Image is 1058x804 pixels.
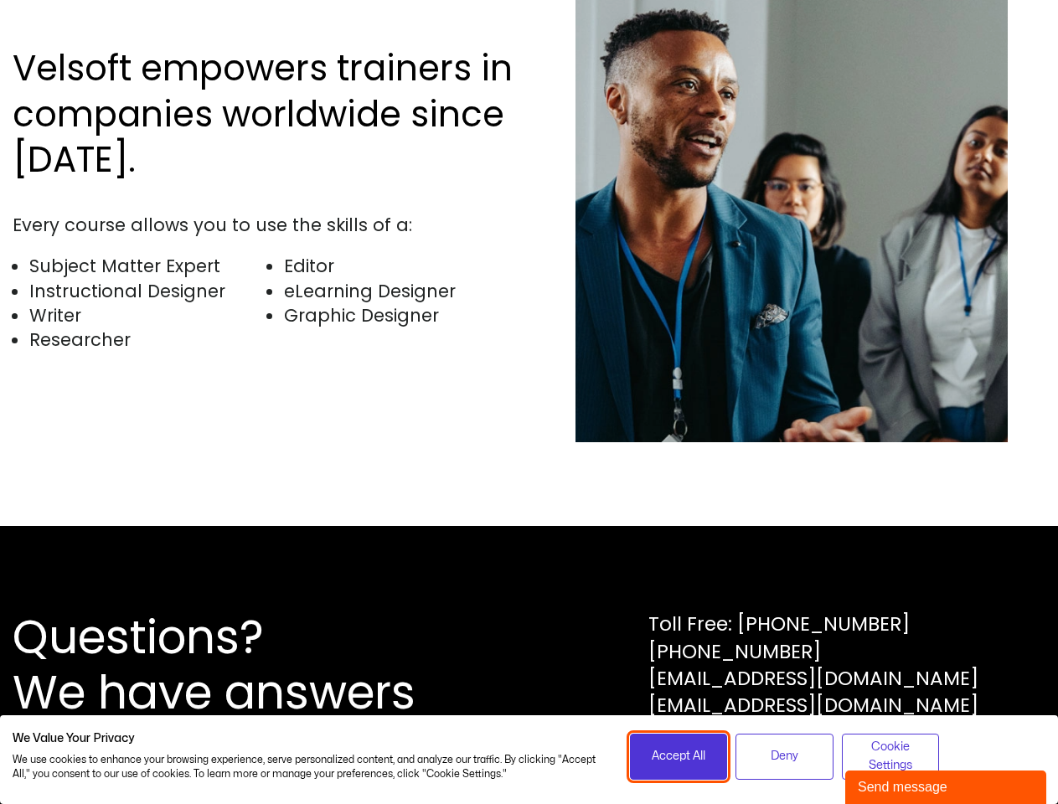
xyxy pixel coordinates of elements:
li: Editor [284,254,521,278]
li: Graphic Designer [284,303,521,327]
span: Deny [771,747,798,765]
h2: Questions? We have answers [13,610,476,720]
li: eLearning Designer [284,279,521,303]
li: Subject Matter Expert [29,254,266,278]
li: Writer [29,303,266,327]
span: Accept All [652,747,705,765]
button: Accept all cookies [630,734,728,780]
div: Toll Free: [PHONE_NUMBER] [PHONE_NUMBER] [EMAIL_ADDRESS][DOMAIN_NAME] [EMAIL_ADDRESS][DOMAIN_NAME] [648,611,978,719]
li: Instructional Designer [29,279,266,303]
iframe: chat widget [845,767,1050,804]
button: Deny all cookies [735,734,833,780]
div: Every course allows you to use the skills of a: [13,213,521,237]
span: Cookie Settings [853,738,929,776]
button: Adjust cookie preferences [842,734,940,780]
p: We use cookies to enhance your browsing experience, serve personalized content, and analyze our t... [13,753,605,781]
h2: Velsoft empowers trainers in companies worldwide since [DATE]. [13,46,521,183]
li: Researcher [29,327,266,352]
h2: We Value Your Privacy [13,731,605,746]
